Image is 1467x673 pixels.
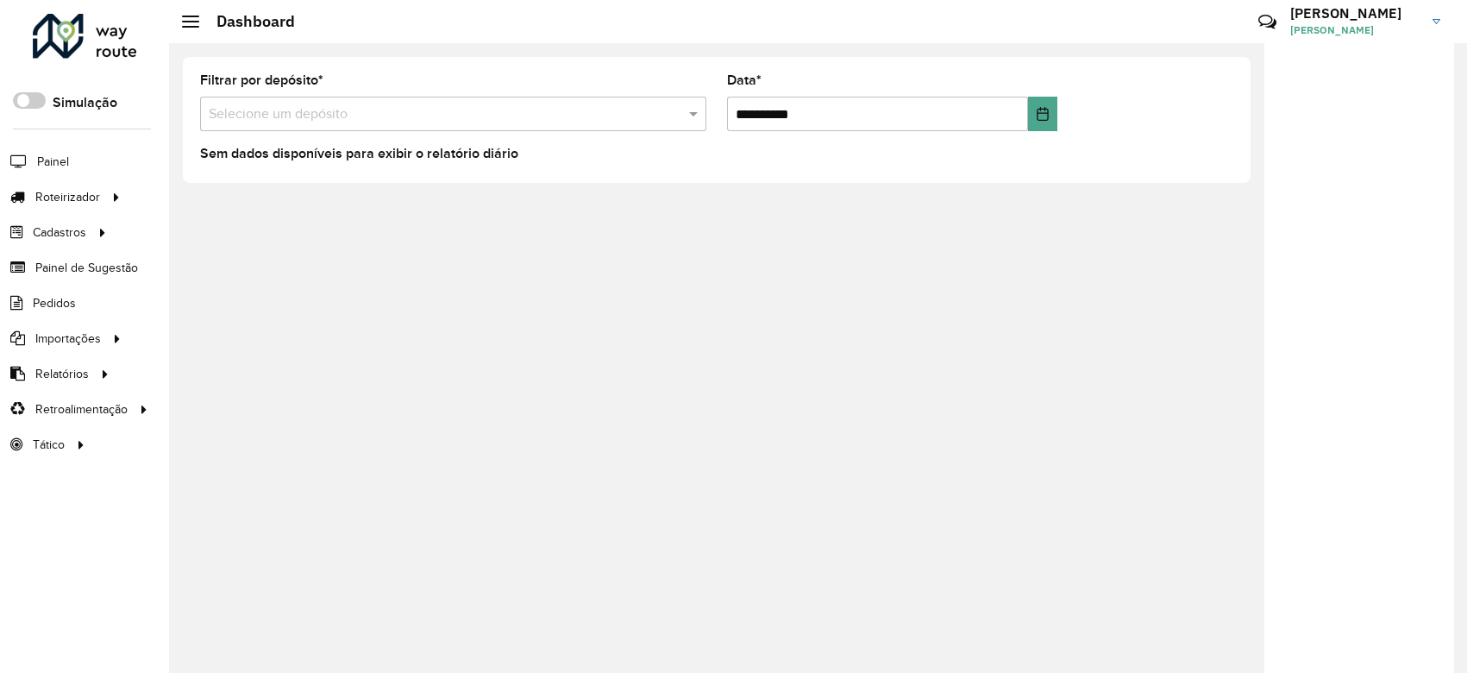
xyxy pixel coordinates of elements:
[200,70,323,91] label: Filtrar por depósito
[199,12,295,31] h2: Dashboard
[1290,5,1420,22] h3: [PERSON_NAME]
[33,294,76,312] span: Pedidos
[35,188,100,206] span: Roteirizador
[33,223,86,242] span: Cadastros
[35,330,101,348] span: Importações
[1028,97,1057,131] button: Choose Date
[33,436,65,454] span: Tático
[53,92,117,113] label: Simulação
[1249,3,1286,41] a: Contato Rápido
[37,153,69,171] span: Painel
[727,70,762,91] label: Data
[200,143,518,164] label: Sem dados disponíveis para exibir o relatório diário
[35,259,138,277] span: Painel de Sugestão
[35,365,89,383] span: Relatórios
[1290,22,1420,38] span: [PERSON_NAME]
[35,400,128,418] span: Retroalimentação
